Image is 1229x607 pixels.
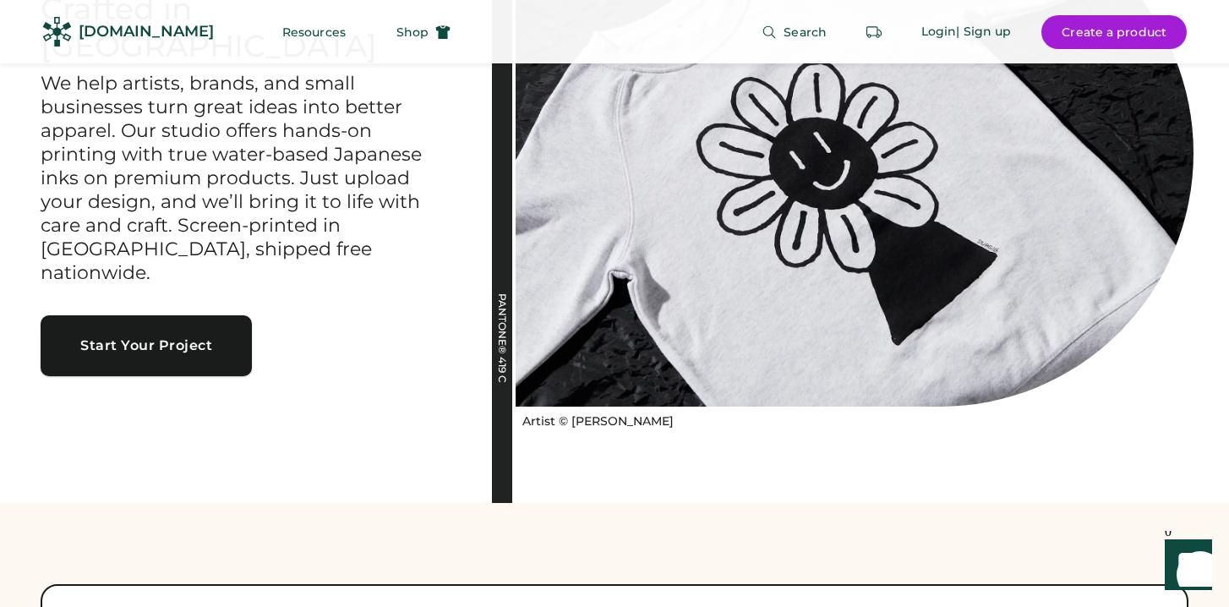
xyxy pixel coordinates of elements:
[956,24,1011,41] div: | Sign up
[1149,531,1221,604] iframe: Front Chat
[497,293,507,462] div: PANTONE® 419 C
[396,26,429,38] span: Shop
[784,26,827,38] span: Search
[42,17,72,46] img: Rendered Logo - Screens
[1041,15,1187,49] button: Create a product
[516,407,674,430] a: Artist © [PERSON_NAME]
[921,24,957,41] div: Login
[41,72,451,284] h3: We help artists, brands, and small businesses turn great ideas into better apparel. Our studio of...
[376,15,471,49] button: Shop
[522,413,674,430] div: Artist © [PERSON_NAME]
[741,15,847,49] button: Search
[41,315,252,376] button: Start Your Project
[79,21,214,42] div: [DOMAIN_NAME]
[857,15,891,49] button: Retrieve an order
[262,15,366,49] button: Resources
